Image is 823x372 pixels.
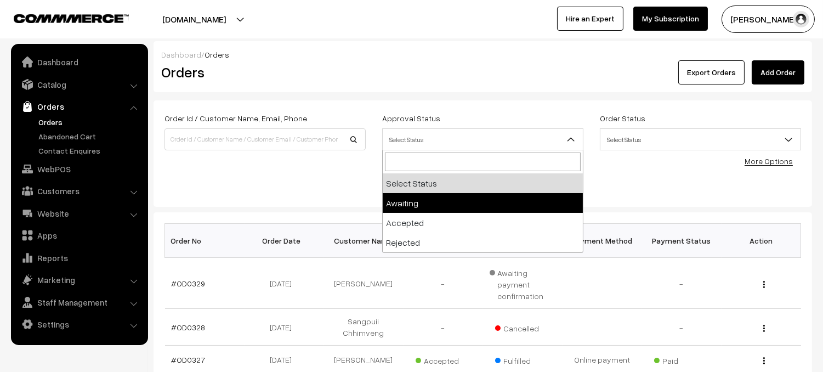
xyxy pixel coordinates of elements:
a: My Subscription [633,7,708,31]
span: Paid [654,352,709,367]
a: More Options [745,156,793,166]
th: Order No [165,224,245,258]
img: Menu [763,357,765,364]
h2: Orders [161,64,365,81]
button: [DOMAIN_NAME] [124,5,264,33]
a: Reports [14,248,144,268]
li: Select Status [383,173,583,193]
td: - [642,309,722,346]
a: Website [14,204,144,223]
img: Menu [763,281,765,288]
td: [DATE] [245,258,324,309]
span: Cancelled [495,320,550,334]
li: Awaiting [383,193,583,213]
input: Order Id / Customer Name / Customer Email / Customer Phone [164,128,366,150]
span: Fulfilled [495,352,550,367]
a: #OD0329 [172,279,206,288]
th: Payment Method [563,224,642,258]
a: Customers [14,181,144,201]
a: Apps [14,226,144,245]
a: Orders [14,97,144,116]
td: [PERSON_NAME] [324,258,404,309]
span: Select Status [382,128,583,150]
label: Order Id / Customer Name, Email, Phone [164,112,307,124]
a: Orders [36,116,144,128]
td: - [642,258,722,309]
a: Catalog [14,75,144,94]
button: Export Orders [678,60,745,84]
a: Settings [14,314,144,334]
th: Payment Status [642,224,722,258]
a: #OD0327 [172,355,206,364]
span: Orders [205,50,229,59]
a: WebPOS [14,159,144,179]
li: Accepted [383,213,583,233]
th: Customer Name [324,224,404,258]
span: Select Status [600,128,801,150]
img: user [793,11,809,27]
td: - [404,258,483,309]
th: Order Date [245,224,324,258]
div: / [161,49,804,60]
td: Sangpuii Chhimveng [324,309,404,346]
span: Select Status [600,130,801,149]
span: Awaiting payment confirmation [490,264,556,302]
img: COMMMERCE [14,14,129,22]
a: Dashboard [161,50,201,59]
td: - [404,309,483,346]
th: Action [722,224,801,258]
a: Abandoned Cart [36,131,144,142]
a: Add Order [752,60,804,84]
a: Dashboard [14,52,144,72]
a: #OD0328 [172,323,206,332]
a: Staff Management [14,292,144,312]
a: Marketing [14,270,144,290]
img: Menu [763,325,765,332]
a: COMMMERCE [14,11,110,24]
a: Contact Enquires [36,145,144,156]
label: Order Status [600,112,645,124]
li: Rejected [383,233,583,252]
button: [PERSON_NAME] [722,5,815,33]
label: Approval Status [382,112,440,124]
td: [DATE] [245,309,324,346]
span: Select Status [383,130,583,149]
a: Hire an Expert [557,7,623,31]
span: Accepted [416,352,470,367]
